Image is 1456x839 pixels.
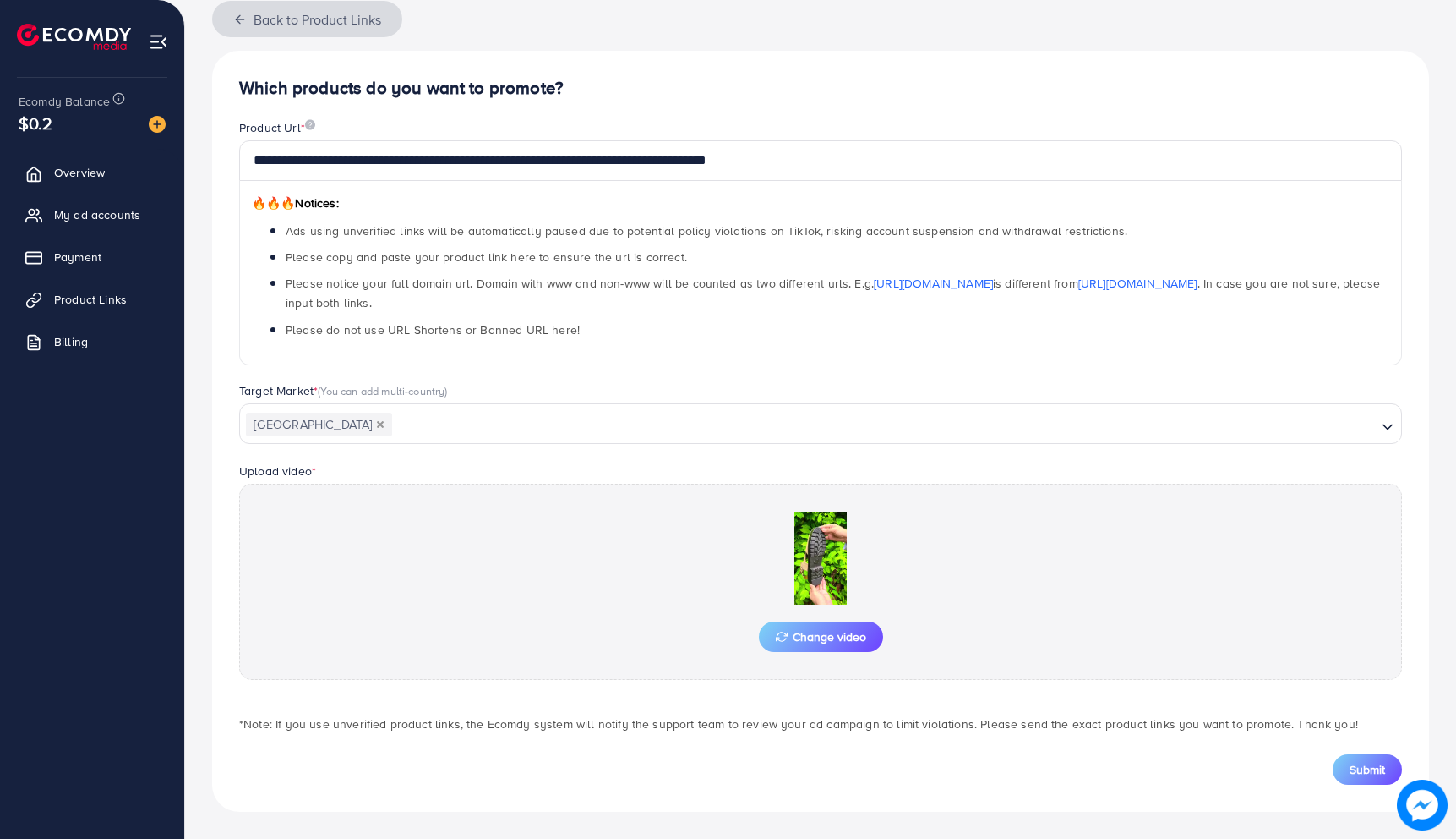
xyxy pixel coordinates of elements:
span: Overview [54,164,105,181]
span: 🔥🔥🔥 [252,195,295,211]
span: $0.2 [19,111,53,135]
div: Search for option [239,403,1402,444]
a: Payment [13,240,172,274]
img: image [149,116,166,133]
span: Please notice your full domain url. Domain with www and non-www will be counted as two different ... [286,275,1380,311]
span: Ads using unverified links will be automatically paused due to potential policy violations on Tik... [286,222,1127,239]
button: Change video [759,622,883,652]
img: Preview Image [736,512,905,605]
a: [URL][DOMAIN_NAME] [874,275,993,292]
img: image [1400,783,1443,826]
span: Billing [54,333,88,350]
button: Submit [1333,754,1402,785]
a: [URL][DOMAIN_NAME] [1078,275,1197,292]
h4: Which products do you want to promote? [239,78,1402,99]
a: Overview [13,156,172,189]
span: My ad accounts [54,206,140,223]
span: Submit [1350,761,1385,778]
span: Ecomdy Balance [19,93,110,110]
span: Change video [776,631,866,643]
span: Product Links [54,291,127,308]
span: (You can add multi-country) [318,383,447,398]
img: menu [149,32,168,52]
input: Search for option [394,412,1375,438]
img: image [305,119,315,130]
a: Billing [13,325,172,359]
label: Target Market [239,382,448,399]
span: [GEOGRAPHIC_DATA] [246,413,392,436]
a: My ad accounts [13,198,172,232]
span: Payment [54,249,101,266]
a: Product Links [13,282,172,316]
span: Notices: [252,195,339,211]
label: Upload video [239,463,316,480]
img: logo [17,24,131,50]
span: Please copy and paste your product link here to ensure the url is correct. [286,249,687,266]
button: Deselect Pakistan [376,420,384,429]
label: Product Url [239,119,315,136]
span: Please do not use URL Shortens or Banned URL here! [286,321,580,338]
p: *Note: If you use unverified product links, the Ecomdy system will notify the support team to rev... [239,714,1402,734]
button: Back to Product Links [212,1,402,37]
